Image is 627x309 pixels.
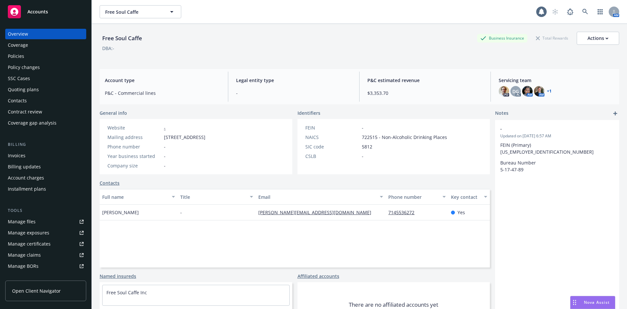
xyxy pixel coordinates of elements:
span: - [180,209,182,216]
span: - [164,153,166,160]
div: Installment plans [8,184,46,194]
a: Free Soul Caffe Inc [106,289,147,296]
div: Manage exposures [8,228,49,238]
span: - [500,125,597,132]
a: Manage BORs [5,261,86,271]
div: Manage BORs [8,261,39,271]
span: Updated on [DATE] 6:57 AM [500,133,614,139]
span: Legal entity type [236,77,351,84]
a: Contract review [5,107,86,117]
div: Invoices [8,150,25,161]
div: Billing [5,141,86,148]
div: Key contact [451,194,480,200]
a: 7145536272 [388,209,420,215]
span: [STREET_ADDRESS] [164,134,205,141]
span: General info [100,110,127,116]
a: Quoting plans [5,84,86,95]
button: Free Soul Caffe [100,5,181,18]
div: Phone number [107,143,161,150]
button: Full name [100,189,178,205]
p: FEIN (Primary) [US_EMPLOYER_IDENTIFICATION_NUMBER] [500,142,614,155]
div: Title [180,194,246,200]
a: Policy changes [5,62,86,73]
a: Invoices [5,150,86,161]
div: Billing updates [8,162,41,172]
span: There are no affiliated accounts yet [349,301,438,309]
a: Accounts [5,3,86,21]
div: Website [107,124,161,131]
span: - [236,90,351,96]
span: Notes [495,110,508,117]
div: Full name [102,194,168,200]
a: Named insureds [100,273,136,280]
span: DG [512,88,519,95]
div: Year business started [107,153,161,160]
div: NAICS [305,134,359,141]
a: Contacts [5,95,86,106]
div: DBA: - [102,45,114,52]
a: [PERSON_NAME][EMAIL_ADDRESS][DOMAIN_NAME] [258,209,377,215]
a: Switch app [594,5,607,18]
span: Free Soul Caffe [105,9,162,15]
button: Key contact [448,189,490,205]
div: Contract review [8,107,42,117]
div: Mailing address [107,134,161,141]
div: SSC Cases [8,73,30,84]
a: Manage exposures [5,228,86,238]
a: Coverage [5,40,86,50]
span: Open Client Navigator [12,287,61,294]
a: Contacts [100,180,120,186]
div: -Updated on [DATE] 6:57 AMFEIN (Primary) [US_EMPLOYER_IDENTIFICATION_NUMBER]Bureau Number 5-17-47-89 [495,120,619,178]
a: Affiliated accounts [297,273,339,280]
div: Tools [5,207,86,214]
button: Nova Assist [570,296,615,309]
div: Coverage gap analysis [8,118,56,128]
button: Title [178,189,256,205]
div: Coverage [8,40,28,50]
a: Account charges [5,173,86,183]
div: Phone number [388,194,438,200]
div: Company size [107,162,161,169]
img: photo [534,86,544,96]
div: Drag to move [571,296,579,309]
a: SSC Cases [5,73,86,84]
a: Search [579,5,592,18]
button: Email [256,189,386,205]
a: Overview [5,29,86,39]
button: Phone number [386,189,448,205]
div: Business Insurance [477,34,527,42]
a: Summary of insurance [5,272,86,283]
span: - [362,124,363,131]
span: - [164,162,166,169]
div: Actions [587,32,608,44]
span: Nova Assist [584,300,610,305]
span: $3,353.70 [367,90,483,96]
a: Coverage gap analysis [5,118,86,128]
span: 722515 - Non-Alcoholic Drinking Places [362,134,447,141]
div: Policies [8,51,24,61]
a: Billing updates [5,162,86,172]
div: FEIN [305,124,359,131]
a: Installment plans [5,184,86,194]
div: CSLB [305,153,359,160]
a: Start snowing [549,5,562,18]
img: photo [522,86,533,96]
a: Policies [5,51,86,61]
span: - [164,143,166,150]
span: P&C - Commercial lines [105,90,220,96]
img: photo [499,86,509,96]
span: P&C estimated revenue [367,77,483,84]
p: Bureau Number 5-17-47-89 [500,159,614,173]
div: Manage certificates [8,239,51,249]
span: [PERSON_NAME] [102,209,139,216]
div: SIC code [305,143,359,150]
div: Account charges [8,173,44,183]
div: Free Soul Caffe [100,34,145,43]
span: Account type [105,77,220,84]
span: Accounts [27,9,48,14]
span: Servicing team [499,77,614,84]
div: Overview [8,29,28,39]
span: 5812 [362,143,372,150]
div: Manage files [8,216,36,227]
